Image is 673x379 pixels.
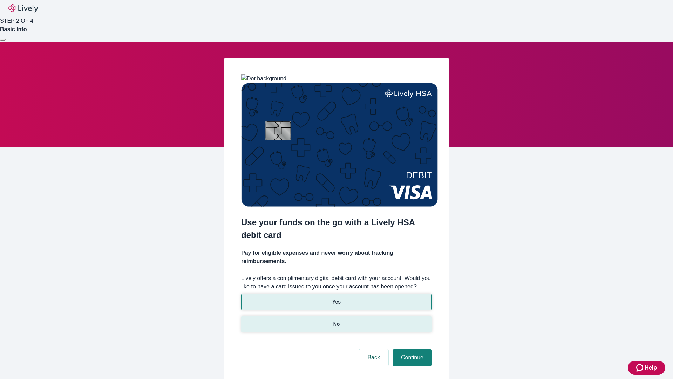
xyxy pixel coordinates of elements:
[241,74,286,83] img: Dot background
[241,294,432,310] button: Yes
[628,361,665,375] button: Zendesk support iconHelp
[8,4,38,13] img: Lively
[241,83,438,207] img: Debit card
[241,249,432,266] h4: Pay for eligible expenses and never worry about tracking reimbursements.
[393,349,432,366] button: Continue
[241,216,432,241] h2: Use your funds on the go with a Lively HSA debit card
[333,320,340,328] p: No
[241,316,432,332] button: No
[359,349,388,366] button: Back
[645,364,657,372] span: Help
[636,364,645,372] svg: Zendesk support icon
[241,274,432,291] label: Lively offers a complimentary digital debit card with your account. Would you like to have a card...
[332,298,341,306] p: Yes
